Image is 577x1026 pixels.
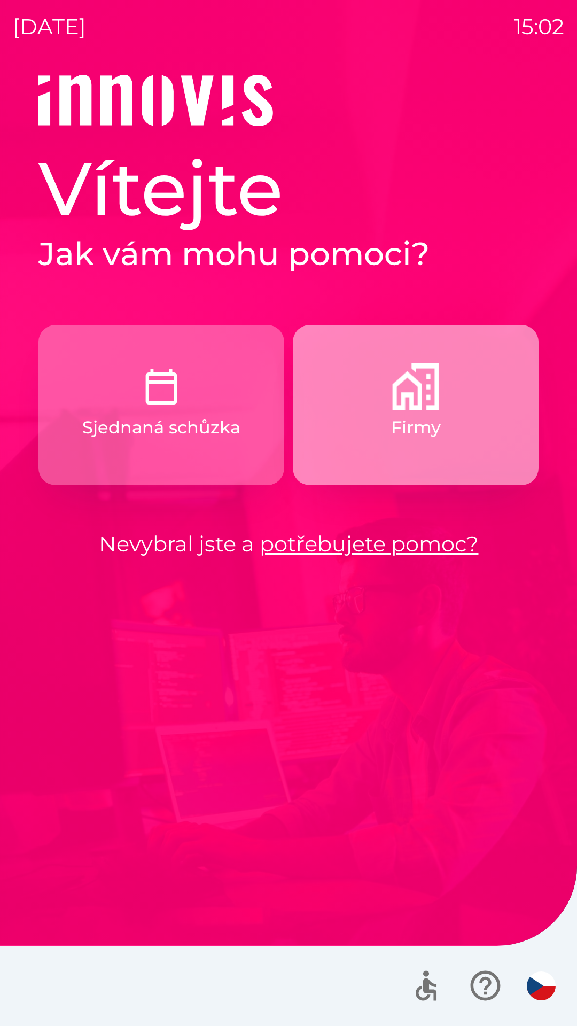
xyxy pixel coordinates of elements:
[38,325,284,485] button: Sjednaná schůzka
[38,143,539,234] h1: Vítejte
[38,234,539,274] h2: Jak vám mohu pomoci?
[392,363,439,410] img: 9a63d080-8abe-4a1b-b674-f4d7141fb94c.png
[391,415,441,440] p: Firmy
[13,11,86,43] p: [DATE]
[527,971,556,1000] img: cs flag
[293,325,539,485] button: Firmy
[514,11,564,43] p: 15:02
[260,531,479,557] a: potřebujete pomoc?
[82,415,240,440] p: Sjednaná schůzka
[38,75,539,126] img: Logo
[38,528,539,560] p: Nevybral jste a
[138,363,185,410] img: c9327dbc-1a48-4f3f-9883-117394bbe9e6.png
